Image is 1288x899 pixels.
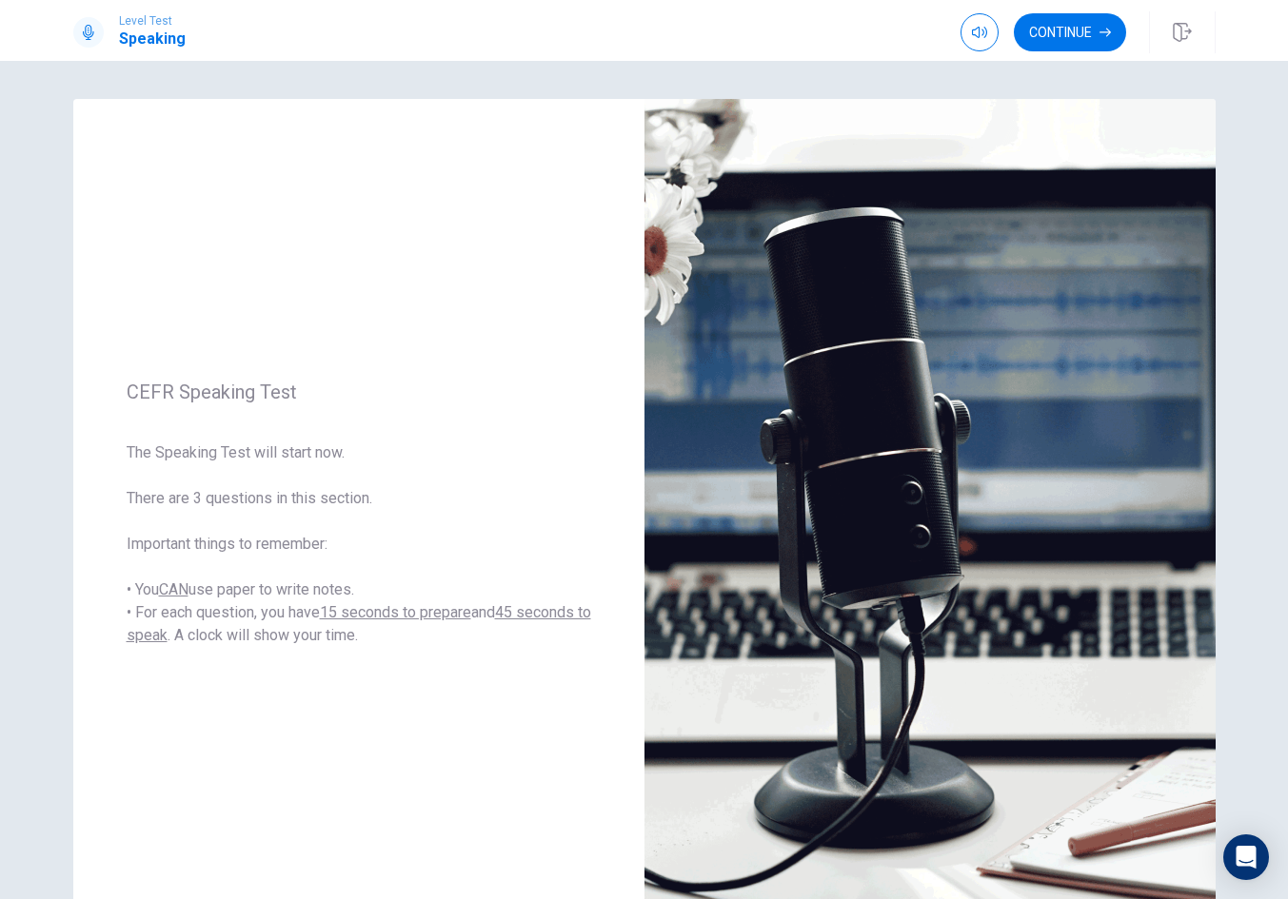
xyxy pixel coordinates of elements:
u: CAN [159,580,188,598]
span: CEFR Speaking Test [127,381,591,403]
span: The Speaking Test will start now. There are 3 questions in this section. Important things to reme... [127,441,591,647]
span: Level Test [119,14,186,28]
u: 15 seconds to prepare [320,603,471,621]
div: Open Intercom Messenger [1223,834,1269,880]
h1: Speaking [119,28,186,50]
button: Continue [1014,13,1126,51]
